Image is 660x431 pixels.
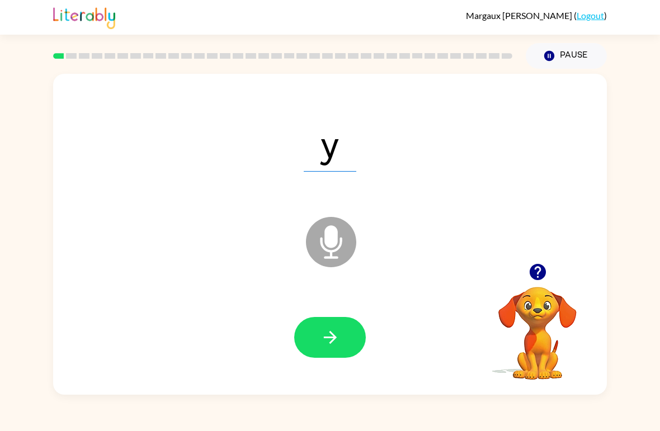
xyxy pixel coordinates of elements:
[53,4,115,29] img: Literably
[304,113,356,172] span: y
[466,10,574,21] span: Margaux [PERSON_NAME]
[482,269,593,381] video: Your browser must support playing .mp4 files to use Literably. Please try using another browser.
[466,10,607,21] div: ( )
[526,43,607,69] button: Pause
[577,10,604,21] a: Logout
